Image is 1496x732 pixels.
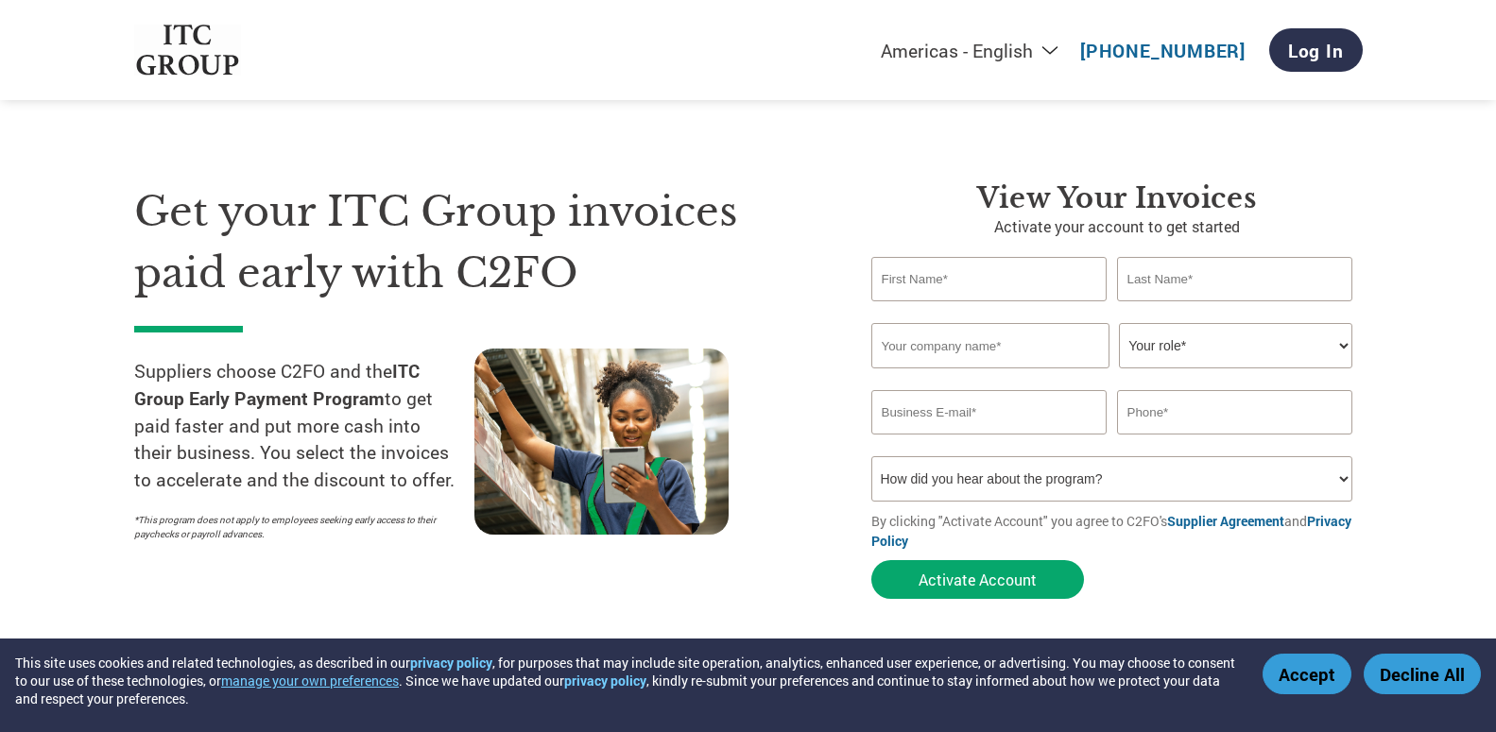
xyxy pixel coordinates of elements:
button: Accept [1263,654,1351,694]
input: Phone* [1117,390,1353,434]
a: privacy policy [564,672,646,689]
button: Activate Account [871,560,1084,599]
div: Inavlid Email Address [871,436,1108,449]
input: Last Name* [1117,257,1353,301]
a: [PHONE_NUMBER] [1080,39,1246,62]
div: This site uses cookies and related technologies, as described in our , for purposes that may incl... [15,654,1235,707]
button: Decline All [1364,654,1481,694]
p: Suppliers choose C2FO and the to get paid faster and put more cash into their business. You selec... [134,358,474,494]
h1: Get your ITC Group invoices paid early with C2FO [134,181,815,303]
a: Privacy Policy [871,512,1351,550]
img: supply chain worker [474,349,729,535]
div: Invalid first name or first name is too long [871,303,1108,315]
input: Invalid Email format [871,390,1108,434]
div: Inavlid Phone Number [1117,436,1353,449]
a: Log In [1269,28,1363,72]
p: Activate your account to get started [871,215,1363,238]
button: manage your own preferences [221,672,399,689]
strong: ITC Group Early Payment Program [134,359,420,410]
select: Title/Role [1119,323,1352,368]
p: By clicking "Activate Account" you agree to C2FO's and [871,511,1363,551]
img: ITC Group [134,25,242,77]
div: Invalid company name or company name is too long [871,370,1353,383]
p: *This program does not apply to employees seeking early access to their paychecks or payroll adva... [134,513,456,541]
a: Supplier Agreement [1167,512,1284,530]
div: Invalid last name or last name is too long [1117,303,1353,315]
input: Your company name* [871,323,1109,368]
h3: View Your Invoices [871,181,1363,215]
a: privacy policy [410,654,492,672]
input: First Name* [871,257,1108,301]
